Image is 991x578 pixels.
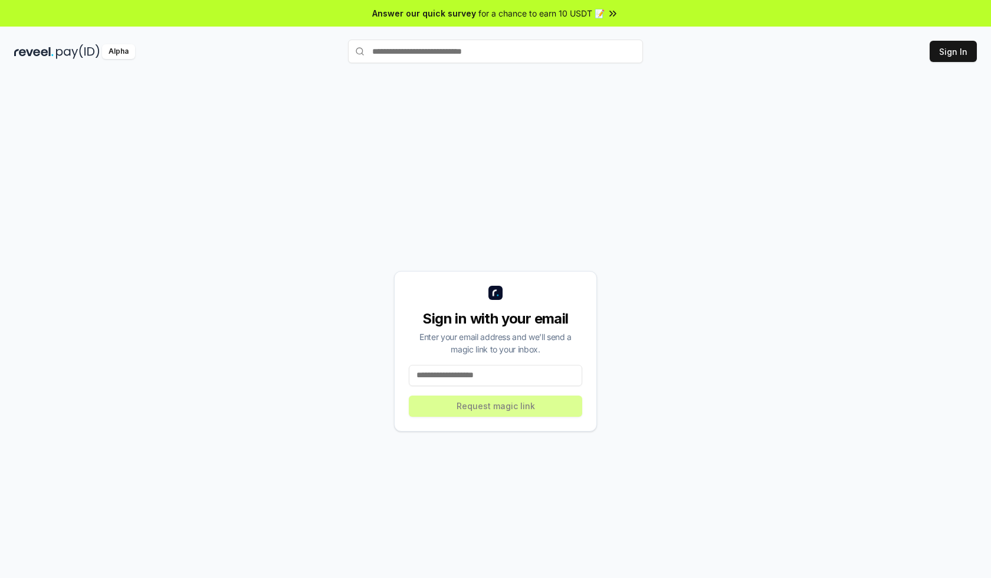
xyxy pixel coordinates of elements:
[56,44,100,59] img: pay_id
[409,309,582,328] div: Sign in with your email
[488,286,503,300] img: logo_small
[372,7,476,19] span: Answer our quick survey
[409,331,582,355] div: Enter your email address and we’ll send a magic link to your inbox.
[930,41,977,62] button: Sign In
[14,44,54,59] img: reveel_dark
[478,7,605,19] span: for a chance to earn 10 USDT 📝
[102,44,135,59] div: Alpha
